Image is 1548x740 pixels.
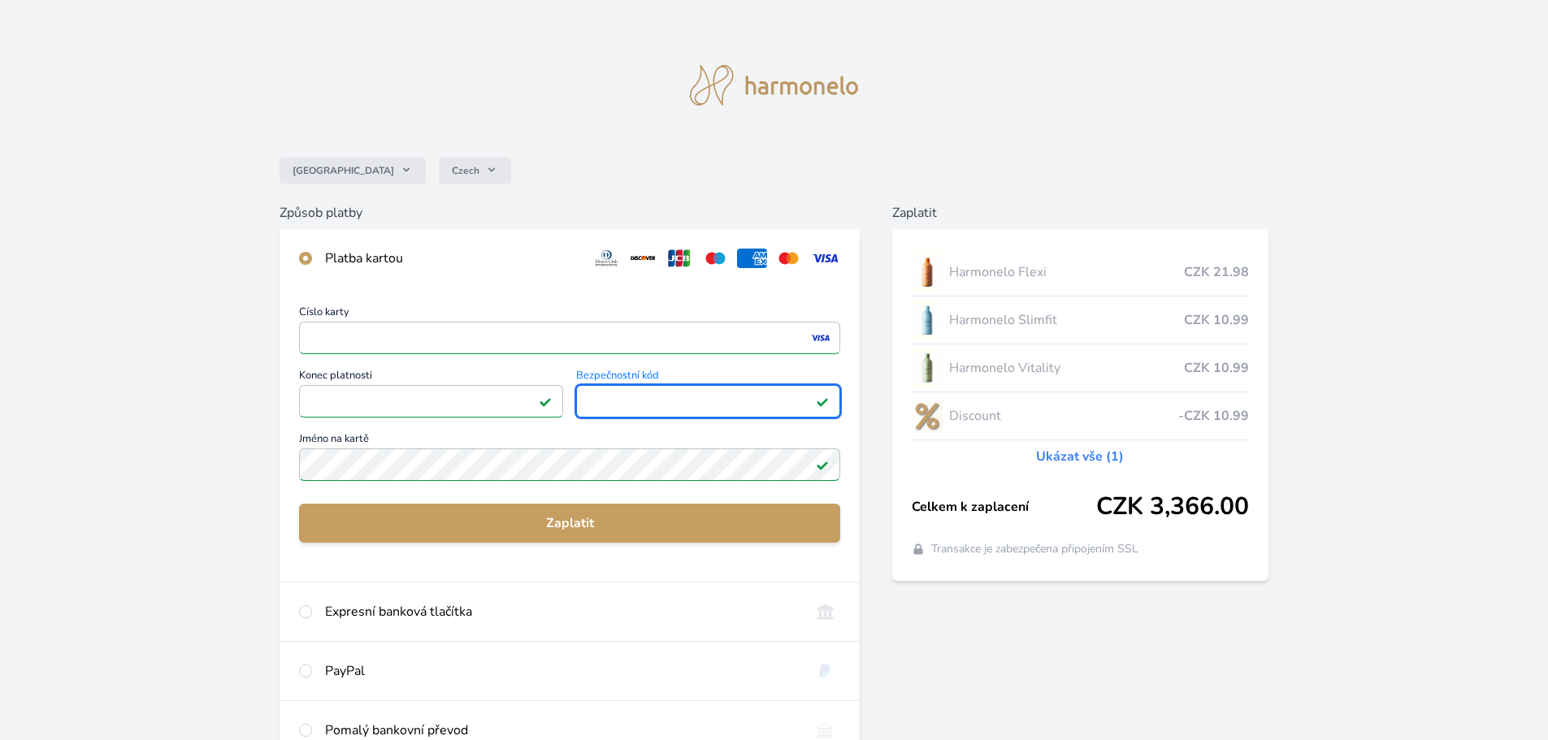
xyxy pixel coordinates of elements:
[306,390,556,413] iframe: Iframe pro datum vypršení platnosti
[306,327,833,349] iframe: Iframe pro číslo karty
[439,158,511,184] button: Czech
[912,348,943,388] img: CLEAN_VITALITY_se_stinem_x-lo.jpg
[1096,492,1249,521] span: CZK 3,366.00
[539,395,552,408] img: Platné pole
[1178,406,1249,426] span: -CZK 10.99
[700,249,731,268] img: maestro.svg
[774,249,804,268] img: mc.svg
[912,497,1096,517] span: Celkem k zaplacení
[912,300,943,340] img: SLIMFIT_se_stinem_x-lo.jpg
[299,307,840,322] span: Číslo karty
[665,249,695,268] img: jcb.svg
[810,602,840,621] img: onlineBanking_CZ.svg
[583,390,833,413] iframe: Iframe pro bezpečnostní kód
[280,203,860,223] h6: Způsob platby
[1036,447,1124,466] a: Ukázat vše (1)
[628,249,658,268] img: discover.svg
[280,158,426,184] button: [GEOGRAPHIC_DATA]
[816,458,829,471] img: Platné pole
[810,661,840,681] img: paypal.svg
[690,65,859,106] img: logo.svg
[293,164,394,177] span: [GEOGRAPHIC_DATA]
[912,396,943,436] img: discount-lo.png
[737,249,767,268] img: amex.svg
[809,331,831,345] img: visa
[949,358,1184,378] span: Harmonelo Vitality
[325,249,579,268] div: Platba kartou
[1184,310,1249,330] span: CZK 10.99
[949,406,1178,426] span: Discount
[299,434,840,448] span: Jméno na kartě
[325,602,797,621] div: Expresní banková tlačítka
[325,661,797,681] div: PayPal
[325,721,797,740] div: Pomalý bankovní převod
[892,203,1268,223] h6: Zaplatit
[949,310,1184,330] span: Harmonelo Slimfit
[816,395,829,408] img: Platné pole
[312,513,827,533] span: Zaplatit
[810,249,840,268] img: visa.svg
[299,370,563,385] span: Konec platnosti
[1184,358,1249,378] span: CZK 10.99
[1184,262,1249,282] span: CZK 21.98
[299,504,840,543] button: Zaplatit
[810,721,840,740] img: bankTransfer_IBAN.svg
[949,262,1184,282] span: Harmonelo Flexi
[592,249,622,268] img: diners.svg
[576,370,840,385] span: Bezpečnostní kód
[912,252,943,292] img: CLEAN_FLEXI_se_stinem_x-hi_(1)-lo.jpg
[299,448,840,481] input: Jméno na kartěPlatné pole
[452,164,479,177] span: Czech
[931,541,1138,557] span: Transakce je zabezpečena připojením SSL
